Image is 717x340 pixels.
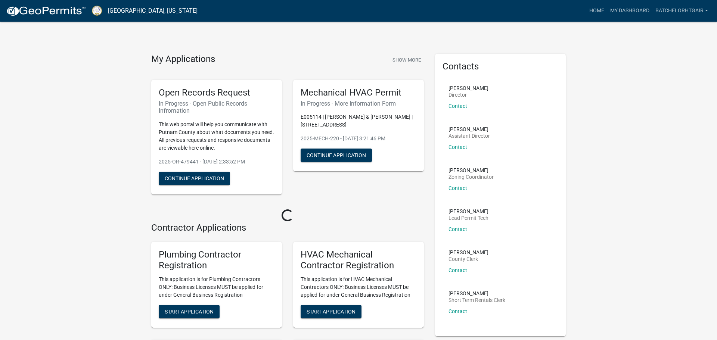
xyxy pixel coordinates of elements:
[301,149,372,162] button: Continue Application
[151,222,424,233] h4: Contractor Applications
[307,309,356,315] span: Start Application
[159,121,274,152] p: This web portal will help you communicate with Putnam County about what documents you need. All p...
[443,61,558,72] h5: Contacts
[448,291,505,296] p: [PERSON_NAME]
[448,144,467,150] a: Contact
[448,297,505,303] p: Short Term Rentals Clerk
[448,267,467,273] a: Contact
[301,87,416,98] h5: Mechanical HVAC Permit
[448,308,467,314] a: Contact
[301,100,416,107] h6: In Progress - More Information Form
[448,168,494,173] p: [PERSON_NAME]
[448,174,494,180] p: Zoning Coordinator
[159,305,220,318] button: Start Application
[165,309,214,315] span: Start Application
[652,4,711,18] a: Batchelorhtgair
[586,4,607,18] a: Home
[607,4,652,18] a: My Dashboard
[159,172,230,185] button: Continue Application
[448,85,488,91] p: [PERSON_NAME]
[159,87,274,98] h5: Open Records Request
[301,135,416,143] p: 2025-MECH-220 - [DATE] 3:21:46 PM
[448,250,488,255] p: [PERSON_NAME]
[448,133,490,138] p: Assistant Director
[151,54,215,65] h4: My Applications
[448,256,488,262] p: County Clerk
[389,54,424,66] button: Show More
[159,275,274,299] p: This application is for Plumbing Contractors ONLY: Business Licenses MUST be applied for under Ge...
[92,6,102,16] img: Putnam County, Georgia
[448,92,488,97] p: Director
[159,158,274,166] p: 2025-OR-479441 - [DATE] 2:33:52 PM
[448,103,467,109] a: Contact
[448,127,490,132] p: [PERSON_NAME]
[159,100,274,114] h6: In Progress - Open Public Records Infromation
[448,185,467,191] a: Contact
[108,4,198,17] a: [GEOGRAPHIC_DATA], [US_STATE]
[159,249,274,271] h5: Plumbing Contractor Registration
[301,113,416,129] p: E005114 | [PERSON_NAME] & [PERSON_NAME] | [STREET_ADDRESS]
[448,209,488,214] p: [PERSON_NAME]
[448,226,467,232] a: Contact
[448,215,488,221] p: Lead Permit Tech
[301,275,416,299] p: This application is for HVAC Mechanical Contractors ONLY: Business Licenses MUST be applied for u...
[301,305,361,318] button: Start Application
[301,249,416,271] h5: HVAC Mechanical Contractor Registration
